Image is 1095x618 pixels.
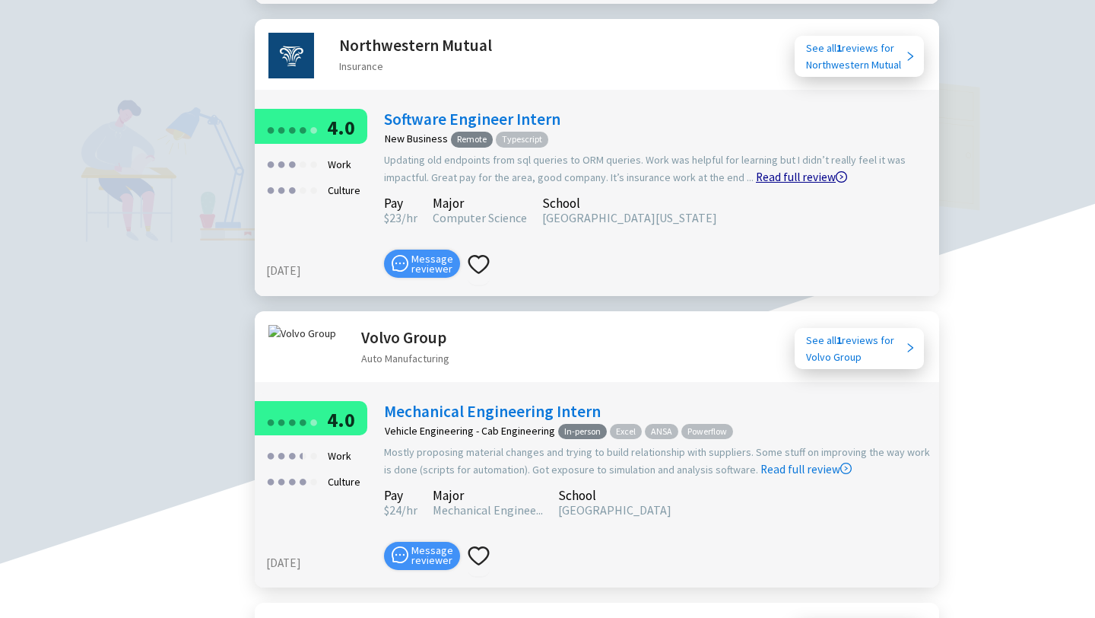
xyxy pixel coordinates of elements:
div: ● [287,117,297,141]
span: message [392,255,408,272]
div: New Business [385,133,448,144]
div: ● [309,409,318,433]
div: Mostly proposing material changes and trying to build relationship with suppliers. Some stuff on ... [384,444,932,479]
div: ● [266,177,275,201]
div: Pay [384,198,417,209]
div: School [542,198,717,209]
div: ● [287,409,297,433]
div: Updating old endpoints from sql queries to ORM queries. Work was helpful for learning but I didn’... [384,151,932,186]
div: ● [266,151,275,175]
div: ● [266,443,275,467]
div: ● [298,117,307,141]
a: Software Engineer Intern [384,109,560,129]
a: Read full review [756,94,847,184]
span: right [905,51,916,62]
span: /hr [401,502,417,518]
span: Message reviewer [411,254,453,274]
h2: Volvo Group [361,325,449,350]
span: Remote [451,132,493,148]
div: ● [309,117,318,141]
span: right [905,342,916,353]
span: 23 [384,210,401,225]
div: ● [277,469,286,492]
div: ● [298,409,307,433]
div: Pay [384,490,417,501]
div: Culture [323,177,365,203]
span: Excel [610,424,642,440]
div: ● [309,177,318,201]
span: 4.0 [327,115,355,140]
span: [GEOGRAPHIC_DATA] [558,502,671,518]
div: Major [433,198,527,209]
span: Powerflow [681,424,733,440]
span: right-circle [836,171,847,183]
span: Mechanical Enginee... [433,502,543,518]
div: ● [309,469,318,492]
div: Auto Manufacturing [361,350,449,367]
span: [GEOGRAPHIC_DATA][US_STATE] [542,210,717,225]
span: Computer Science [433,210,527,225]
img: Volvo Group [268,325,336,371]
div: ● [287,177,297,201]
b: 1 [836,333,842,347]
div: Major [433,490,543,501]
div: ● [298,443,307,467]
a: See all1reviews forVolvo Group [795,328,924,369]
div: ● [266,469,275,492]
div: Vehicle Engineering - Cab Engineering [385,425,555,436]
span: $ [384,502,389,518]
span: Typescript [496,132,548,148]
div: ● [277,151,286,175]
div: ● [287,469,297,492]
div: Work [323,443,356,469]
h2: Northwestern Mutual [339,33,492,58]
b: 1 [836,41,842,55]
div: Culture [323,469,365,495]
div: ● [277,409,286,433]
a: See all1reviews forNorthwestern Mutual [795,36,924,77]
span: message [392,546,408,563]
div: [DATE] [266,262,376,280]
span: heart [468,253,490,276]
img: Northwestern Mutual [268,33,314,78]
div: ● [287,151,297,175]
div: Work [323,151,356,177]
div: ● [298,443,303,467]
span: Message reviewer [411,546,453,565]
div: ● [266,117,275,141]
div: ● [298,469,307,492]
a: Read full review [760,386,852,476]
div: See all reviews for Volvo Group [806,332,905,365]
div: [DATE] [266,554,376,572]
div: See all reviews for Northwestern Mutual [806,40,905,73]
div: ● [298,151,307,175]
span: right-circle [840,463,852,474]
span: heart [468,545,490,567]
div: ● [309,151,318,175]
a: Mechanical Engineering Intern [384,401,601,422]
div: ● [277,177,286,201]
div: ● [298,177,307,201]
div: ● [287,443,297,467]
span: 4.0 [327,407,355,432]
span: 24 [384,502,401,518]
div: ● [277,443,286,467]
span: In-person [558,424,607,440]
span: $ [384,210,389,225]
div: ● [266,409,275,433]
div: School [558,490,671,501]
span: /hr [401,210,417,225]
div: ● [277,117,286,141]
span: ANSA [645,424,678,440]
div: Insurance [339,58,492,75]
div: ● [309,443,318,467]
